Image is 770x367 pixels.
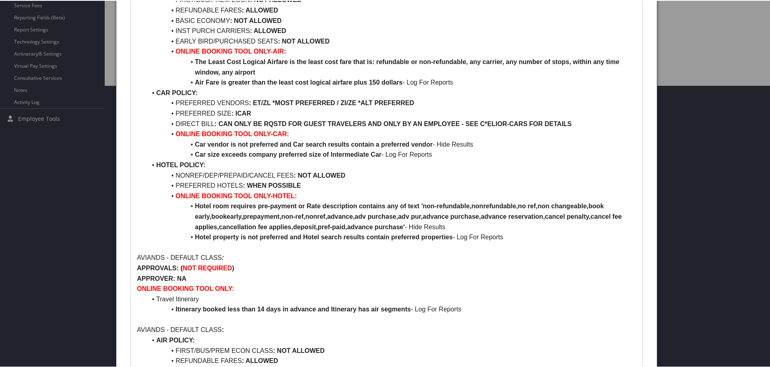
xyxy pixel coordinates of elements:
[249,99,414,106] strong: : ET/ZL *MOST PREFERRED / ZI/ZE *ALT PREFERRED
[222,326,224,332] strong: :
[243,181,301,188] strong: : WHEN POSSIBLE
[195,233,453,240] strong: Hotel property is not preferred and Hotel search results contain preferred properties
[215,120,572,126] strong: : CAN ONLY BE RQSTD FOR GUEST TRAVELERS AND ONLY BY AN EMPLOYEE - SEE C*ELIOR-CARS FOR DETAILS
[182,264,232,271] strong: NOT REQUIRED
[147,345,636,355] li: FIRST/BUS/PREM ECON CLASS
[147,200,636,231] li: - Hide Results
[195,58,621,75] strong: The Least Cost Logical Airfare is the least cost fare that is: refundable or non-refundable, any ...
[147,303,636,314] li: - Log For Reports
[242,357,278,363] strong: : ALLOWED
[156,336,195,343] strong: AIR POLICY:
[195,78,403,85] strong: Air Fare is greater than the least cost logical airfare plus 150 dollars
[147,231,636,242] li: - Log For Reports
[147,108,636,118] li: PREFERRED SIZE
[156,161,205,168] strong: HOTEL POLICY:
[147,139,636,149] li: - Hide Results
[232,264,234,271] strong: )
[156,89,198,95] strong: CAR POLICY:
[137,324,636,334] p: AVIANDS - DEFAULT CLASS
[147,118,636,129] li: DIRECT BILL
[147,293,636,304] li: Travel Itinerary
[195,202,623,229] strong: Hotel room requires pre-payment or Rate description contains any of text 'non-refundable,nonrefun...
[147,15,636,25] li: BASIC ECONOMY
[137,274,186,281] strong: APPROVER: NA
[176,305,411,312] strong: Itinerary booked less than 14 days in advance and Itinerary has air segments
[137,252,636,262] p: AVIANDS - DEFAULT CLASS
[273,346,325,353] strong: : NOT ALLOWED
[278,37,329,44] strong: : NOT ALLOWED
[147,35,636,46] li: EARLY BIRD/PURCHASED SEATS
[232,109,251,116] strong: : ICAR
[147,180,636,190] li: PREFERRED HOTELS
[176,130,289,137] strong: ONLINE BOOKING TOOL ONLY-CAR:
[147,25,636,35] li: INST PURCH CARRIERS
[230,17,282,23] strong: : NOT ALLOWED
[147,77,636,87] li: - Log For Reports
[176,47,286,54] strong: ONLINE BOOKING TOOL ONLY-AIR:
[242,6,278,13] strong: : ALLOWED
[294,171,345,178] strong: : NOT ALLOWED
[222,253,224,260] em: :
[195,150,381,157] strong: Car size exceeds company preferred size of Intermediate Car
[250,27,286,33] strong: : ALLOWED
[147,4,636,15] li: REFUNDABLE FARES
[137,284,234,291] strong: ONLINE BOOKING TOOL ONLY:
[147,149,636,159] li: - Log For Reports
[147,355,636,365] li: REFUNDABLE FARES
[147,170,636,180] li: NONREF/DEP/PREPAID/CANCEL FEES
[137,264,182,271] strong: APPROVALS: (
[147,97,636,108] li: PREFERRED VENDORS
[195,140,433,147] strong: Car vendor is not preferred and Car search results contain a preferred vendor
[176,192,297,199] strong: ONLINE BOOKING TOOL ONLY-HOTEL:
